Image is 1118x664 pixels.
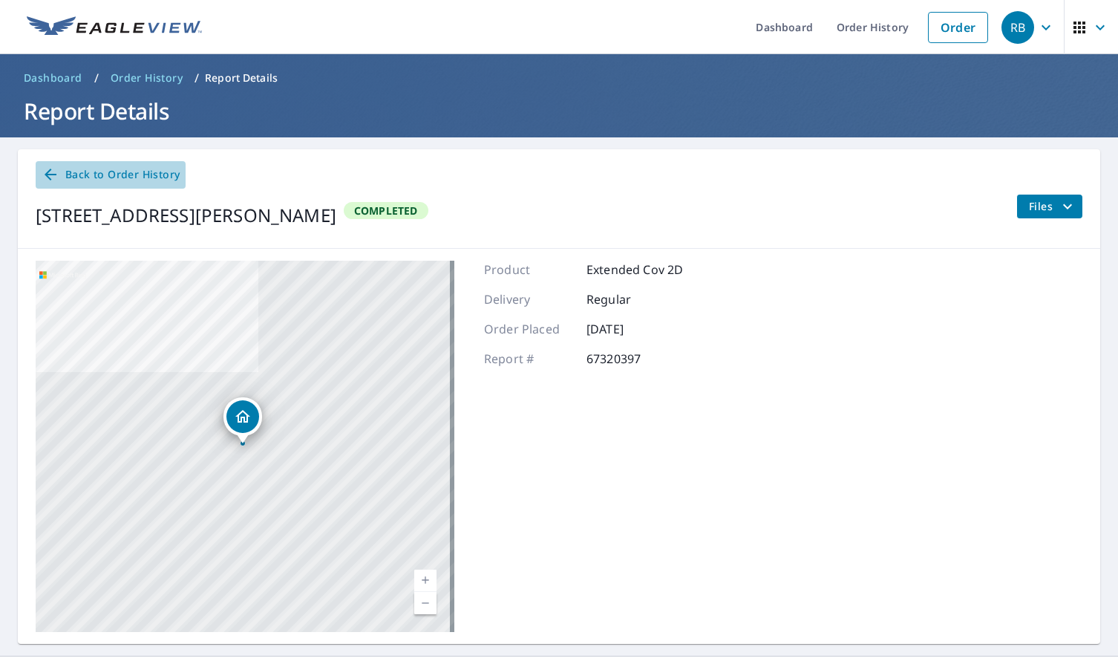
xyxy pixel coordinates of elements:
a: Order [928,12,988,43]
img: EV Logo [27,16,202,39]
h1: Report Details [18,96,1100,126]
button: filesDropdownBtn-67320397 [1016,195,1082,218]
div: Dropped pin, building 1, Residential property, 522 Selfridge Rd Gansevoort, NY 12831 [223,397,262,443]
a: Back to Order History [36,161,186,189]
div: RB [1001,11,1034,44]
a: Current Level 17, Zoom In [414,570,437,592]
li: / [94,69,99,87]
p: Order Placed [484,320,573,338]
a: Current Level 17, Zoom Out [414,592,437,614]
span: Dashboard [24,71,82,85]
p: Report Details [205,71,278,85]
p: 67320397 [586,350,676,368]
a: Order History [105,66,189,90]
p: [DATE] [586,320,676,338]
span: Files [1029,198,1076,215]
nav: breadcrumb [18,66,1100,90]
span: Completed [345,204,427,218]
span: Back to Order History [42,166,180,184]
p: Delivery [484,290,573,308]
span: Order History [111,71,183,85]
p: Report # [484,350,573,368]
a: Dashboard [18,66,88,90]
li: / [194,69,199,87]
div: [STREET_ADDRESS][PERSON_NAME] [36,202,336,229]
p: Regular [586,290,676,308]
p: Product [484,261,573,279]
p: Extended Cov 2D [586,261,683,279]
